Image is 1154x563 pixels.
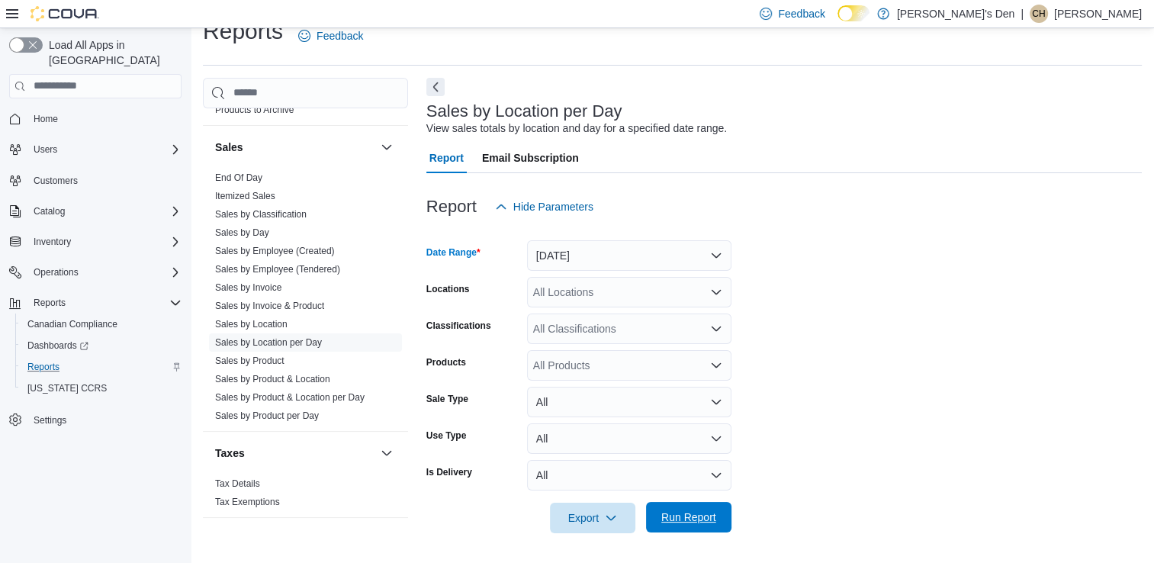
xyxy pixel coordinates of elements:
[426,320,491,332] label: Classifications
[215,281,281,294] span: Sales by Invoice
[3,201,188,222] button: Catalog
[215,446,245,461] h3: Taxes
[292,21,369,51] a: Feedback
[527,460,731,491] button: All
[215,318,288,330] span: Sales by Location
[215,190,275,202] span: Itemized Sales
[426,78,445,96] button: Next
[215,245,335,257] span: Sales by Employee (Created)
[215,478,260,490] span: Tax Details
[215,301,324,311] a: Sales by Invoice & Product
[27,110,64,128] a: Home
[3,408,188,430] button: Settings
[426,283,470,295] label: Locations
[27,339,88,352] span: Dashboards
[21,358,66,376] a: Reports
[661,510,716,525] span: Run Report
[215,337,322,348] a: Sales by Location per Day
[27,140,63,159] button: Users
[34,143,57,156] span: Users
[34,236,71,248] span: Inventory
[527,423,731,454] button: All
[21,315,124,333] a: Canadian Compliance
[215,264,340,275] a: Sales by Employee (Tendered)
[27,294,182,312] span: Reports
[9,101,182,471] nav: Complex example
[426,356,466,368] label: Products
[21,336,182,355] span: Dashboards
[215,140,374,155] button: Sales
[27,140,182,159] span: Users
[31,6,99,21] img: Cova
[34,175,78,187] span: Customers
[378,444,396,462] button: Taxes
[3,231,188,253] button: Inventory
[215,319,288,330] a: Sales by Location
[27,171,182,190] span: Customers
[27,172,84,190] a: Customers
[3,292,188,314] button: Reports
[34,113,58,125] span: Home
[215,478,260,489] a: Tax Details
[426,246,481,259] label: Date Range
[215,355,284,366] a: Sales by Product
[426,102,622,121] h3: Sales by Location per Day
[15,314,188,335] button: Canadian Compliance
[15,378,188,399] button: [US_STATE] CCRS
[1021,5,1024,23] p: |
[215,172,262,183] a: End Of Day
[27,410,182,429] span: Settings
[426,121,727,137] div: View sales totals by location and day for a specified date range.
[1032,5,1045,23] span: CH
[215,227,269,239] span: Sales by Day
[3,139,188,160] button: Users
[429,143,464,173] span: Report
[215,497,280,507] a: Tax Exemptions
[215,374,330,384] a: Sales by Product & Location
[837,21,838,22] span: Dark Mode
[27,382,107,394] span: [US_STATE] CCRS
[426,429,466,442] label: Use Type
[215,373,330,385] span: Sales by Product & Location
[215,300,324,312] span: Sales by Invoice & Product
[426,466,472,478] label: Is Delivery
[27,233,182,251] span: Inventory
[34,414,66,426] span: Settings
[897,5,1014,23] p: [PERSON_NAME]'s Den
[489,191,600,222] button: Hide Parameters
[215,410,319,422] span: Sales by Product per Day
[710,359,722,372] button: Open list of options
[317,28,363,43] span: Feedback
[778,6,825,21] span: Feedback
[215,209,307,220] a: Sales by Classification
[27,411,72,429] a: Settings
[21,336,95,355] a: Dashboards
[559,503,626,533] span: Export
[203,169,408,431] div: Sales
[378,138,396,156] button: Sales
[15,335,188,356] a: Dashboards
[3,262,188,283] button: Operations
[27,109,182,128] span: Home
[710,286,722,298] button: Open list of options
[215,410,319,421] a: Sales by Product per Day
[513,199,593,214] span: Hide Parameters
[215,227,269,238] a: Sales by Day
[21,358,182,376] span: Reports
[34,205,65,217] span: Catalog
[21,315,182,333] span: Canadian Compliance
[27,361,59,373] span: Reports
[34,297,66,309] span: Reports
[215,336,322,349] span: Sales by Location per Day
[215,392,365,403] a: Sales by Product & Location per Day
[21,379,113,397] a: [US_STATE] CCRS
[215,263,340,275] span: Sales by Employee (Tendered)
[215,191,275,201] a: Itemized Sales
[27,202,182,220] span: Catalog
[710,323,722,335] button: Open list of options
[21,379,182,397] span: Washington CCRS
[1030,5,1048,23] div: Christina Hayes
[426,198,477,216] h3: Report
[27,202,71,220] button: Catalog
[482,143,579,173] span: Email Subscription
